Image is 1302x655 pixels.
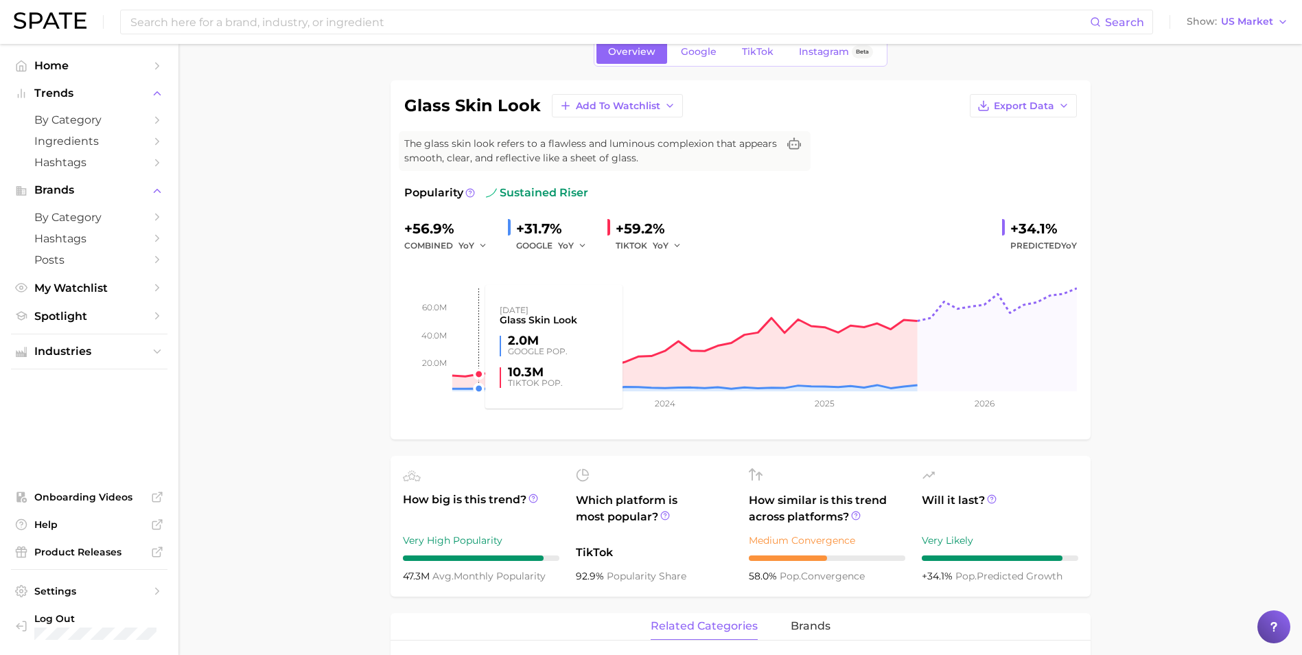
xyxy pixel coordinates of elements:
[922,492,1078,525] span: Will it last?
[11,228,167,249] a: Hashtags
[576,570,607,582] span: 92.9%
[730,40,785,64] a: TikTok
[749,555,905,561] div: 5 / 10
[1010,238,1077,254] span: Predicted
[11,83,167,104] button: Trends
[432,570,454,582] abbr: average
[1183,13,1292,31] button: ShowUS Market
[558,238,588,254] button: YoY
[516,218,596,240] div: +31.7%
[742,46,774,58] span: TikTok
[11,542,167,562] a: Product Releases
[34,59,144,72] span: Home
[922,555,1078,561] div: 9 / 10
[1105,16,1144,29] span: Search
[34,135,144,148] span: Ingredients
[11,55,167,76] a: Home
[654,398,675,409] tspan: 2024
[34,232,144,245] span: Hashtags
[11,608,167,644] a: Log out. Currently logged in with e-mail CSnow@ulta.com.
[653,238,682,254] button: YoY
[11,487,167,507] a: Onboarding Videos
[34,87,144,100] span: Trends
[651,620,758,632] span: related categories
[486,185,588,201] span: sustained riser
[552,94,683,117] button: Add to Watchlist
[404,137,778,165] span: The glass skin look refers to a flawless and luminous complexion that appears smooth, clear, and ...
[616,238,691,254] div: TIKTOK
[404,218,497,240] div: +56.9%
[922,532,1078,549] div: Very Likely
[496,398,515,409] tspan: 2023
[403,555,559,561] div: 9 / 10
[458,240,474,251] span: YoY
[34,612,156,625] span: Log Out
[11,109,167,130] a: by Category
[34,345,144,358] span: Industries
[955,570,977,582] abbr: popularity index
[34,518,144,531] span: Help
[404,185,463,201] span: Popularity
[576,544,732,561] span: TikTok
[1010,218,1077,240] div: +34.1%
[403,532,559,549] div: Very High Popularity
[791,620,830,632] span: brands
[34,156,144,169] span: Hashtags
[749,532,905,549] div: Medium Convergence
[1187,18,1217,25] span: Show
[11,514,167,535] a: Help
[404,238,497,254] div: combined
[11,180,167,200] button: Brands
[11,341,167,362] button: Industries
[974,398,994,409] tspan: 2026
[780,570,865,582] span: convergence
[11,581,167,601] a: Settings
[14,12,86,29] img: SPATE
[669,40,728,64] a: Google
[780,570,801,582] abbr: popularity index
[11,277,167,299] a: My Watchlist
[1221,18,1273,25] span: US Market
[34,113,144,126] span: by Category
[955,570,1062,582] span: predicted growth
[11,130,167,152] a: Ingredients
[432,570,546,582] span: monthly popularity
[749,570,780,582] span: 58.0%
[129,10,1090,34] input: Search here for a brand, industry, or ingredient
[11,152,167,173] a: Hashtags
[576,100,660,112] span: Add to Watchlist
[403,492,559,525] span: How big is this trend?
[922,570,955,582] span: +34.1%
[994,100,1054,112] span: Export Data
[34,585,144,597] span: Settings
[607,570,686,582] span: popularity share
[486,187,497,198] img: sustained riser
[34,253,144,266] span: Posts
[558,240,574,251] span: YoY
[596,40,667,64] a: Overview
[34,211,144,224] span: by Category
[608,46,655,58] span: Overview
[34,491,144,503] span: Onboarding Videos
[653,240,669,251] span: YoY
[787,40,885,64] a: InstagramBeta
[404,97,541,114] h1: glass skin look
[1061,240,1077,251] span: YoY
[11,207,167,228] a: by Category
[458,238,488,254] button: YoY
[34,310,144,323] span: Spotlight
[616,218,691,240] div: +59.2%
[576,492,732,538] span: Which platform is most popular?
[856,46,869,58] span: Beta
[11,249,167,271] a: Posts
[34,546,144,558] span: Product Releases
[799,46,849,58] span: Instagram
[815,398,835,409] tspan: 2025
[681,46,717,58] span: Google
[516,238,596,254] div: GOOGLE
[749,492,905,525] span: How similar is this trend across platforms?
[11,306,167,327] a: Spotlight
[34,184,144,196] span: Brands
[403,570,432,582] span: 47.3m
[970,94,1077,117] button: Export Data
